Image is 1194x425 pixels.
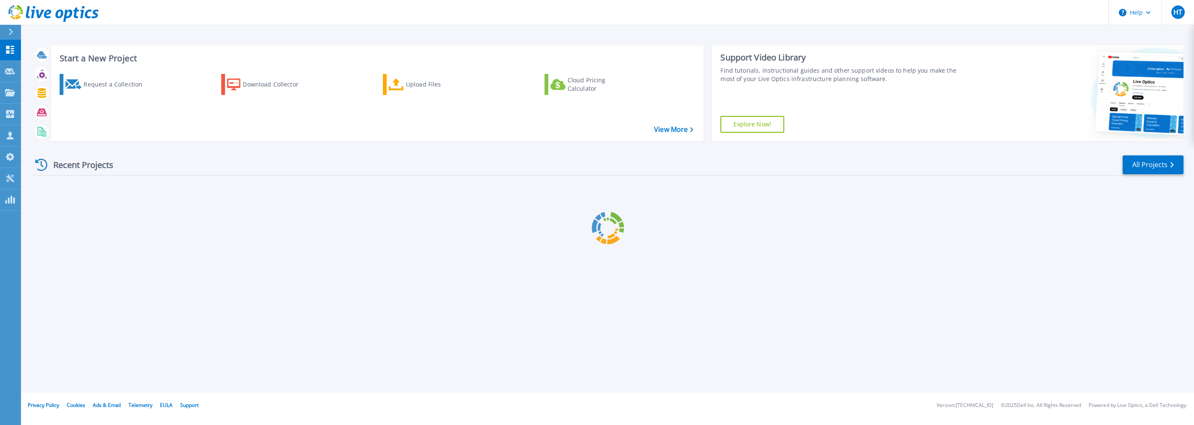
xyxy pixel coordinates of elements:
a: Explore Now! [720,116,784,133]
div: Download Collector [243,76,310,93]
a: Ads & Email [93,401,121,409]
a: Cookies [67,401,85,409]
a: EULA [160,401,173,409]
div: Cloud Pricing Calculator [568,76,635,93]
a: Upload Files [383,74,477,95]
a: Cloud Pricing Calculator [545,74,638,95]
li: Powered by Live Optics, a Dell Technology [1089,403,1186,408]
div: Upload Files [406,76,473,93]
li: Version: [TECHNICAL_ID] [937,403,993,408]
a: Request a Collection [60,74,153,95]
div: Recent Projects [32,155,125,175]
a: Support [180,401,199,409]
li: © 2025 Dell Inc. All Rights Reserved [1001,403,1081,408]
div: Request a Collection [84,76,151,93]
a: Download Collector [221,74,315,95]
span: HT [1173,9,1182,16]
a: Privacy Policy [28,401,59,409]
a: All Projects [1123,155,1184,174]
h3: Start a New Project [60,54,693,63]
a: View More [654,126,693,134]
a: Telemetry [128,401,152,409]
div: Support Video Library [720,52,965,63]
div: Find tutorials, instructional guides and other support videos to help you make the most of your L... [720,66,965,83]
